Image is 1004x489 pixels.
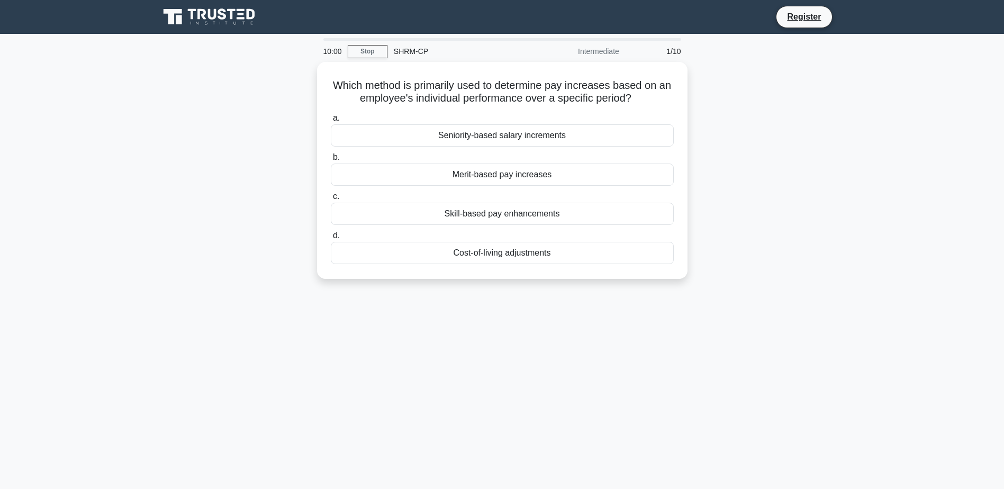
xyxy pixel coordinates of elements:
[333,152,340,161] span: b.
[331,242,674,264] div: Cost-of-living adjustments
[533,41,626,62] div: Intermediate
[348,45,387,58] a: Stop
[331,124,674,147] div: Seniority-based salary increments
[781,10,827,23] a: Register
[317,41,348,62] div: 10:00
[330,79,675,105] h5: Which method is primarily used to determine pay increases based on an employee's individual perfo...
[333,192,339,201] span: c.
[331,164,674,186] div: Merit-based pay increases
[626,41,688,62] div: 1/10
[333,231,340,240] span: d.
[387,41,533,62] div: SHRM-CP
[333,113,340,122] span: a.
[331,203,674,225] div: Skill-based pay enhancements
